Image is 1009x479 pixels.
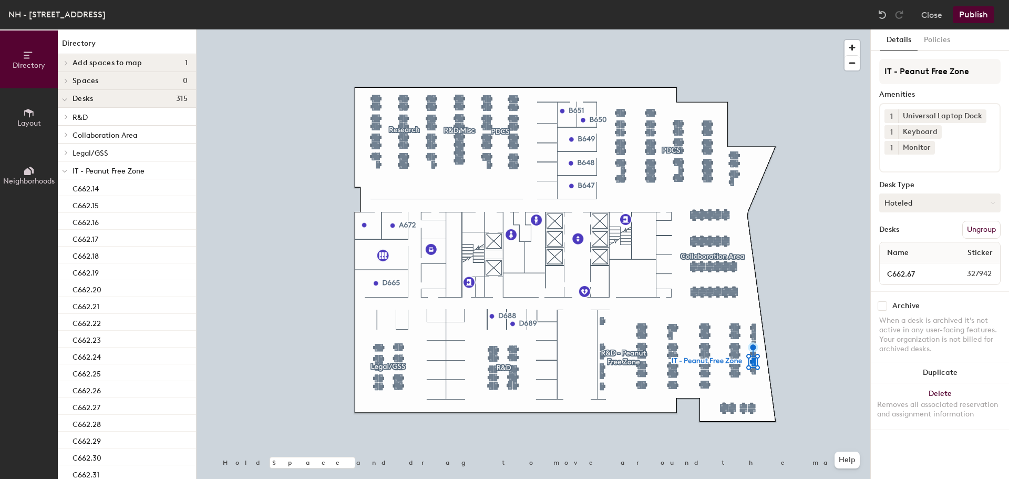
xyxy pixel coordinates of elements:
[73,366,101,379] p: C662.25
[73,149,108,158] span: Legal/GSS
[877,9,888,20] img: Undo
[13,61,45,70] span: Directory
[890,142,893,154] span: 1
[871,362,1009,383] button: Duplicate
[8,8,106,21] div: NH - [STREET_ADDRESS]
[73,417,101,429] p: C662.28
[953,6,994,23] button: Publish
[73,113,88,122] span: R&D
[884,125,898,139] button: 1
[879,193,1001,212] button: Hoteled
[185,59,188,67] span: 1
[183,77,188,85] span: 0
[884,109,898,123] button: 1
[73,451,101,463] p: C662.30
[73,181,99,193] p: C662.14
[73,77,99,85] span: Spaces
[942,268,998,280] span: 327942
[73,316,101,328] p: C662.22
[962,221,1001,239] button: Ungroup
[73,95,93,103] span: Desks
[918,29,956,51] button: Policies
[879,90,1001,99] div: Amenities
[898,141,935,155] div: Monitor
[73,232,98,244] p: C662.17
[898,125,942,139] div: Keyboard
[882,267,942,281] input: Unnamed desk
[73,333,101,345] p: C662.23
[921,6,942,23] button: Close
[73,400,100,412] p: C662.27
[73,282,101,294] p: C662.20
[835,452,860,468] button: Help
[73,131,137,140] span: Collaboration Area
[73,59,142,67] span: Add spaces to map
[890,111,893,122] span: 1
[884,141,898,155] button: 1
[877,400,1003,419] div: Removes all associated reservation and assignment information
[879,181,1001,189] div: Desk Type
[17,119,41,128] span: Layout
[892,302,920,310] div: Archive
[73,299,99,311] p: C662.21
[882,243,914,262] span: Name
[73,434,101,446] p: C662.29
[880,29,918,51] button: Details
[871,383,1009,430] button: DeleteRemoves all associated reservation and assignment information
[73,266,99,278] p: C662.19
[73,383,101,395] p: C662.26
[898,109,986,123] div: Universal Laptop Dock
[73,215,99,227] p: C662.16
[879,226,899,234] div: Desks
[890,127,893,138] span: 1
[73,167,145,176] span: IT - Peanut Free Zone
[879,316,1001,354] div: When a desk is archived it's not active in any user-facing features. Your organization is not bil...
[58,38,196,54] h1: Directory
[73,198,99,210] p: C662.15
[3,177,55,186] span: Neighborhoods
[73,350,101,362] p: C662.24
[176,95,188,103] span: 315
[894,9,904,20] img: Redo
[73,249,99,261] p: C662.18
[962,243,998,262] span: Sticker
